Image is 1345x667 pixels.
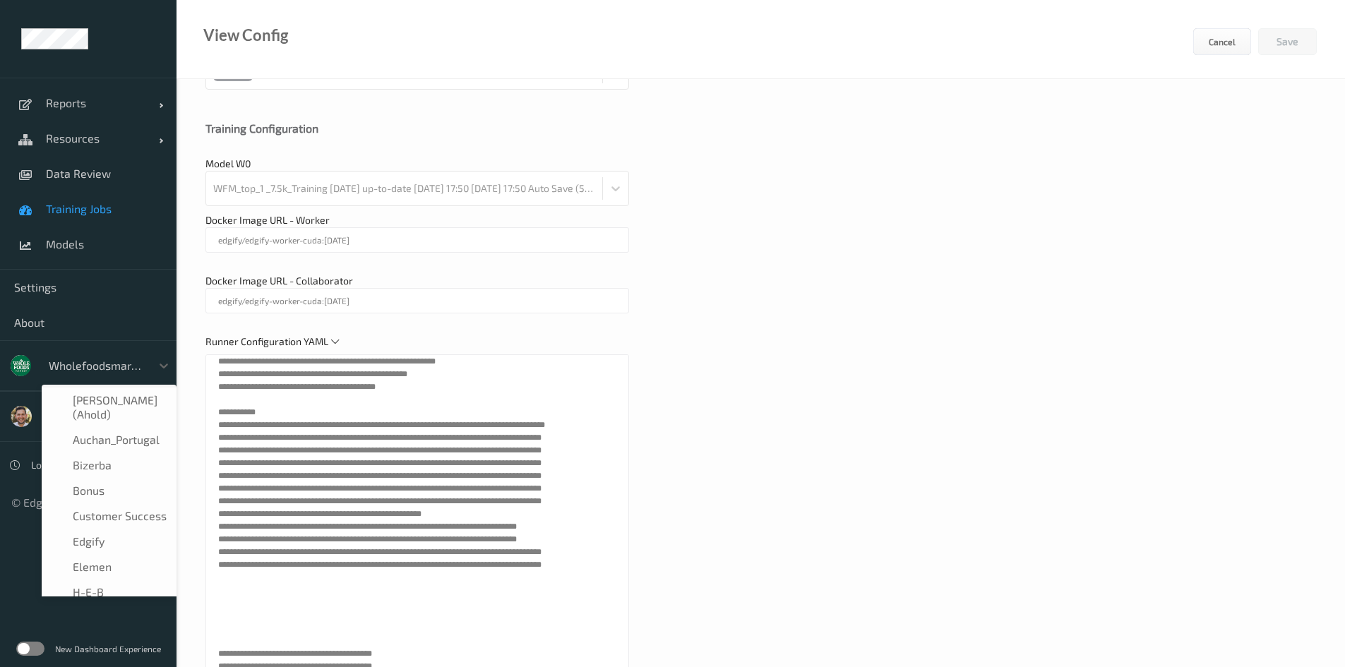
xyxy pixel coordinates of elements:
button: Save [1258,28,1317,55]
span: Docker Image URL - Worker [205,214,330,226]
span: Docker Image URL - Collaborator [205,275,353,287]
div: Training Configuration [205,121,1316,136]
span: Model W0 [205,157,251,169]
div: View Config [203,28,288,42]
button: Cancel [1193,28,1251,55]
span: Runner Configuration YAML [205,335,340,347]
